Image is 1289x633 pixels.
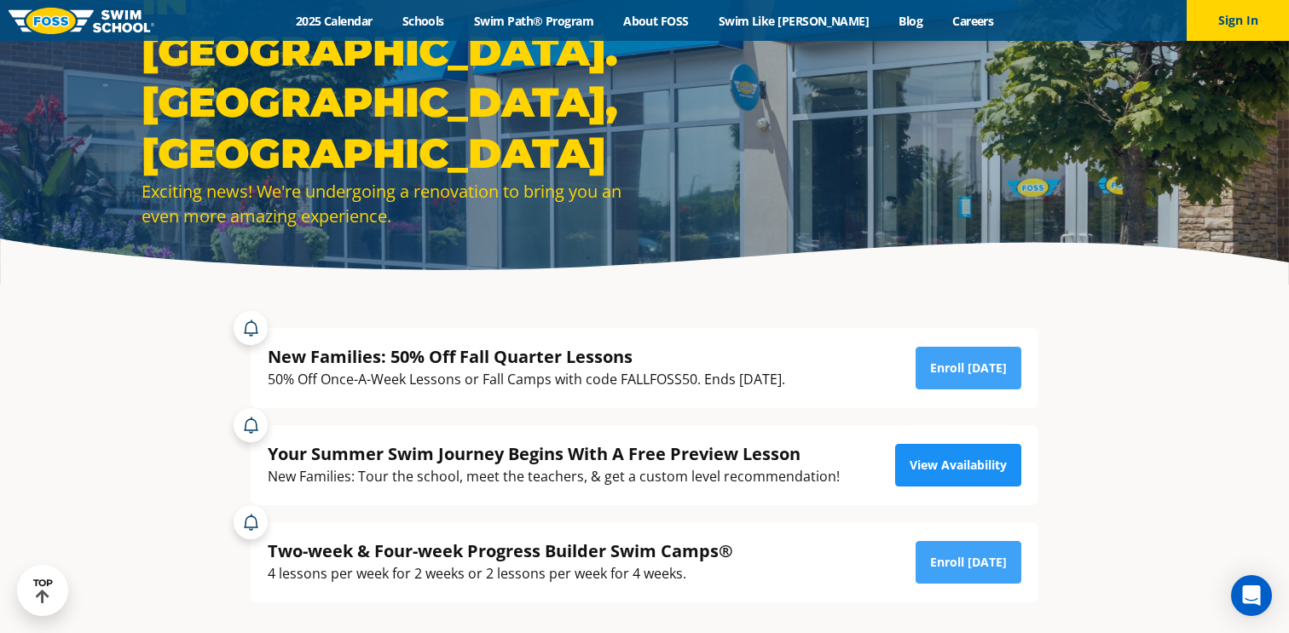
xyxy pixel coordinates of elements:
[609,13,704,29] a: About FOSS
[280,13,387,29] a: 2025 Calendar
[268,465,840,488] div: New Families: Tour the school, meet the teachers, & get a custom level recommendation!
[884,13,938,29] a: Blog
[916,541,1021,584] a: Enroll [DATE]
[9,8,154,34] img: FOSS Swim School Logo
[703,13,884,29] a: Swim Like [PERSON_NAME]
[1231,575,1272,616] div: Open Intercom Messenger
[459,13,608,29] a: Swim Path® Program
[268,562,733,585] div: 4 lessons per week for 2 weeks or 2 lessons per week for 4 weeks.
[142,179,636,228] div: Exciting news! We're undergoing a renovation to bring you an even more amazing experience.
[268,539,733,562] div: Two-week & Four-week Progress Builder Swim Camps®
[33,578,53,604] div: TOP
[895,444,1021,486] a: View Availability
[938,13,1009,29] a: Careers
[268,368,785,391] div: 50% Off Once-A-Week Lessons or Fall Camps with code FALLFOSS50. Ends [DATE].
[387,13,459,29] a: Schools
[268,345,785,368] div: New Families: 50% Off Fall Quarter Lessons
[916,347,1021,389] a: Enroll [DATE]
[268,442,840,465] div: Your Summer Swim Journey Begins With A Free Preview Lesson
